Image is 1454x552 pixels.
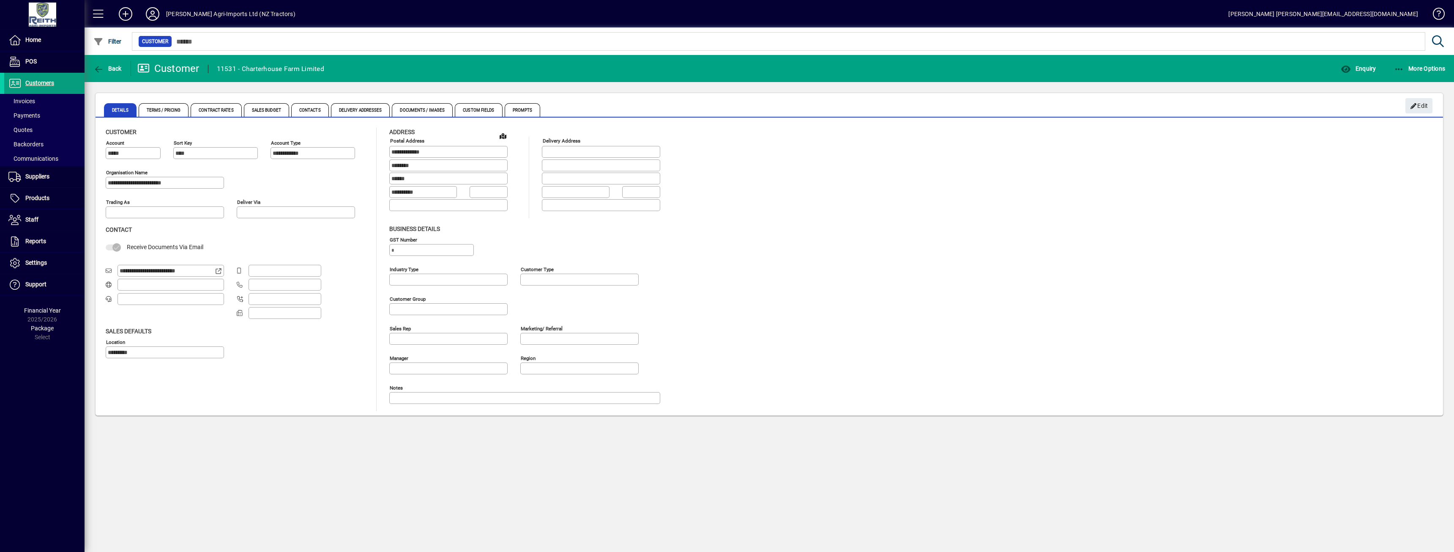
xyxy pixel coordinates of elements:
span: Receive Documents Via Email [127,244,203,250]
span: Sales defaults [106,328,151,335]
mat-label: Deliver via [237,199,260,205]
div: [PERSON_NAME] Agri-Imports Ltd (NZ Tractors) [166,7,295,21]
span: Payments [8,112,40,119]
mat-label: GST Number [390,236,417,242]
span: Filter [93,38,122,45]
span: POS [25,58,37,65]
mat-label: Account [106,140,124,146]
button: Add [112,6,139,22]
mat-label: Sort key [174,140,192,146]
a: Settings [4,253,85,274]
span: Home [25,36,41,43]
mat-label: Trading as [106,199,130,205]
button: Back [91,61,124,76]
span: Details [104,103,137,117]
span: Business details [389,225,440,232]
a: Communications [4,151,85,166]
a: Support [4,274,85,295]
span: Communications [8,155,58,162]
a: View on map [496,129,510,143]
span: Enquiry [1341,65,1376,72]
button: Filter [91,34,124,49]
span: Backorders [8,141,44,148]
mat-label: Location [106,339,125,345]
a: Home [4,30,85,51]
span: Sales Budget [244,103,289,117]
a: Knowledge Base [1427,2,1443,29]
span: Prompts [505,103,541,117]
span: Contacts [291,103,329,117]
span: Invoices [8,98,35,104]
span: Products [25,195,49,201]
span: Package [31,325,54,332]
span: Customers [25,80,54,86]
a: Staff [4,209,85,231]
mat-label: Organisation name [106,170,148,176]
button: Edit [1405,98,1432,113]
span: Terms / Pricing [139,103,189,117]
mat-label: Notes [390,384,403,390]
span: Customer [142,37,168,46]
mat-label: Industry type [390,266,418,272]
span: Customer [106,129,137,135]
span: More Options [1394,65,1446,72]
mat-label: Region [521,355,536,361]
a: Reports [4,231,85,252]
mat-label: Sales rep [390,325,411,331]
div: [PERSON_NAME] [PERSON_NAME][EMAIL_ADDRESS][DOMAIN_NAME] [1228,7,1418,21]
span: Custom Fields [455,103,502,117]
div: 11531 - Charterhouse Farm Limited [217,62,324,76]
span: Contact [106,226,132,233]
button: Enquiry [1339,61,1378,76]
button: Profile [139,6,166,22]
span: Settings [25,259,47,266]
span: Documents / Images [392,103,453,117]
a: Quotes [4,123,85,137]
app-page-header-button: Back [85,61,131,76]
mat-label: Account Type [271,140,301,146]
span: Reports [25,238,46,244]
span: Staff [25,216,38,223]
div: Customer [137,62,200,75]
span: Edit [1410,99,1428,113]
a: Products [4,188,85,209]
mat-label: Customer group [390,296,426,302]
span: Contract Rates [191,103,241,117]
span: Quotes [8,126,33,133]
a: Backorders [4,137,85,151]
a: POS [4,51,85,72]
span: Delivery Addresses [331,103,390,117]
span: Support [25,281,46,288]
a: Suppliers [4,166,85,187]
button: More Options [1392,61,1448,76]
span: Suppliers [25,173,49,180]
span: Back [93,65,122,72]
mat-label: Marketing/ Referral [521,325,563,331]
a: Payments [4,108,85,123]
span: Address [389,129,415,135]
mat-label: Customer type [521,266,554,272]
a: Invoices [4,94,85,108]
span: Financial Year [24,307,61,314]
mat-label: Manager [390,355,408,361]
